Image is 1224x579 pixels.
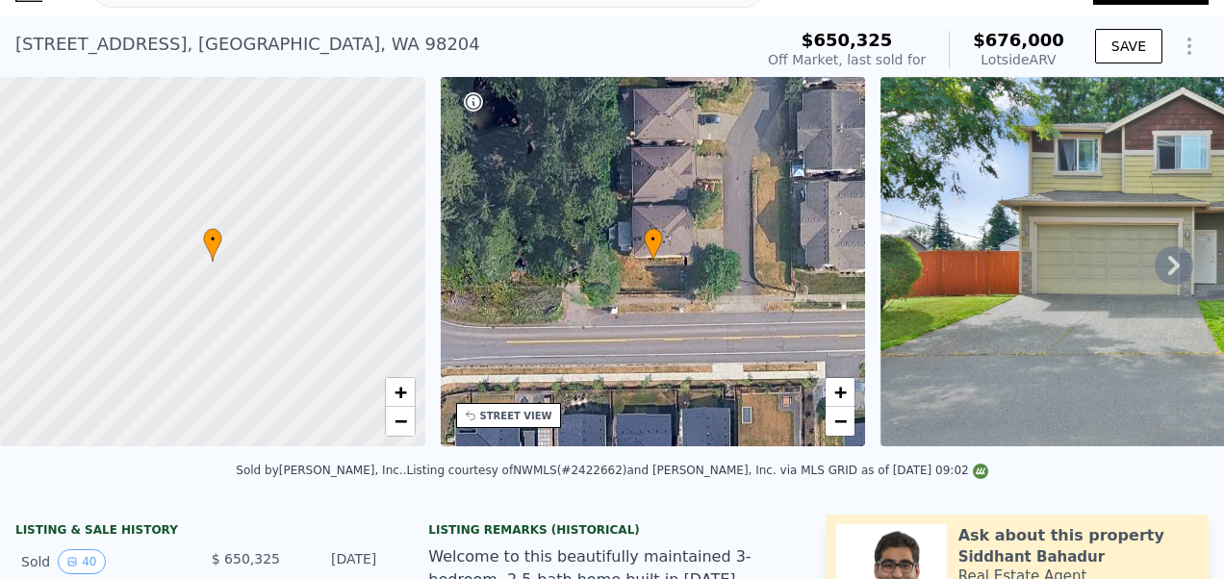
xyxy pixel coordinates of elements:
[406,464,987,477] div: Listing courtesy of NWMLS (#2422662) and [PERSON_NAME], Inc. via MLS GRID as of [DATE] 09:02
[826,378,854,407] a: Zoom in
[394,409,406,433] span: −
[15,522,382,541] div: LISTING & SALE HISTORY
[1170,27,1209,65] button: Show Options
[386,378,415,407] a: Zoom in
[394,380,406,404] span: +
[973,50,1064,69] div: Lotside ARV
[15,31,480,58] div: [STREET_ADDRESS] , [GEOGRAPHIC_DATA] , WA 98204
[203,228,222,262] div: •
[386,407,415,436] a: Zoom out
[958,524,1164,547] div: Ask about this property
[644,231,663,248] span: •
[826,407,854,436] a: Zoom out
[58,549,105,574] button: View historical data
[203,231,222,248] span: •
[768,50,926,69] div: Off Market, last sold for
[644,228,663,262] div: •
[21,549,184,574] div: Sold
[1095,29,1162,63] button: SAVE
[802,30,893,50] span: $650,325
[295,549,376,574] div: [DATE]
[958,547,1105,566] div: Siddhant Bahadur
[834,380,847,404] span: +
[480,409,552,423] div: STREET VIEW
[973,464,988,479] img: NWMLS Logo
[428,522,795,538] div: Listing Remarks (Historical)
[834,409,847,433] span: −
[236,464,406,477] div: Sold by [PERSON_NAME], Inc. .
[973,30,1064,50] span: $676,000
[212,551,280,566] span: $ 650,325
